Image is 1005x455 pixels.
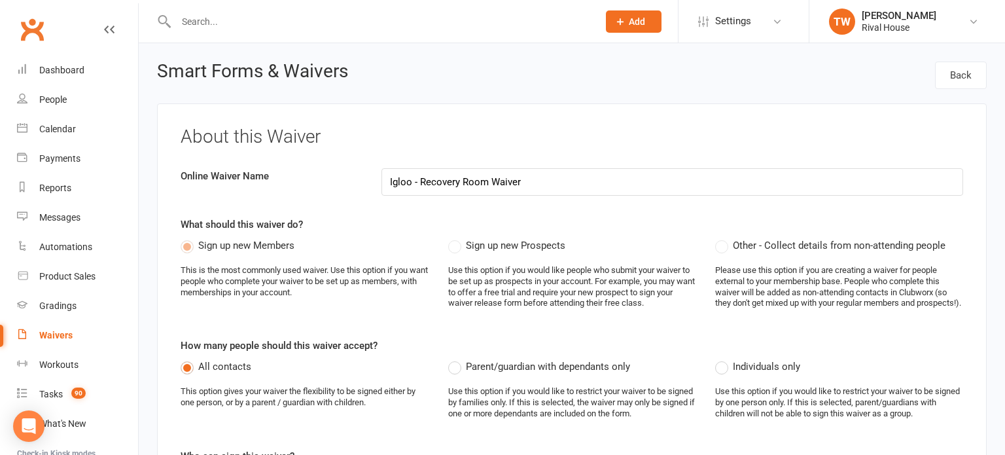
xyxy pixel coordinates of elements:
[17,262,138,291] a: Product Sales
[171,168,372,184] label: Online Waiver Name
[157,62,348,85] h2: Smart Forms & Waivers
[181,127,963,147] h3: About this Waiver
[935,62,987,89] a: Back
[13,410,44,442] div: Open Intercom Messenger
[39,330,73,340] div: Waivers
[39,65,84,75] div: Dashboard
[172,12,589,31] input: Search...
[39,300,77,311] div: Gradings
[17,350,138,380] a: Workouts
[198,359,251,373] span: All contacts
[862,22,936,33] div: Rival House
[17,85,138,115] a: People
[715,7,751,36] span: Settings
[39,183,71,193] div: Reports
[17,203,138,232] a: Messages
[198,238,294,251] span: Sign up new Members
[448,386,696,420] div: Use this option if you would like to restrict your waiver to be signed by families only. If this ...
[39,389,63,399] div: Tasks
[17,291,138,321] a: Gradings
[17,321,138,350] a: Waivers
[39,418,86,429] div: What's New
[17,380,138,409] a: Tasks 90
[17,115,138,144] a: Calendar
[39,94,67,105] div: People
[629,16,645,27] span: Add
[17,173,138,203] a: Reports
[71,388,86,399] span: 90
[39,124,76,134] div: Calendar
[181,265,429,299] div: This is the most commonly used waiver. Use this option if you want people who complete your waive...
[181,217,303,232] label: What should this waiver do?
[17,409,138,439] a: What's New
[733,238,945,251] span: Other - Collect details from non-attending people
[181,386,429,409] div: This option gives your waiver the flexibility to be signed either by one person, or by a parent /...
[39,212,80,223] div: Messages
[466,359,630,373] span: Parent/guardian with dependants only
[829,9,855,35] div: TW
[17,232,138,262] a: Automations
[39,359,79,370] div: Workouts
[862,10,936,22] div: [PERSON_NAME]
[466,238,565,251] span: Sign up new Prospects
[733,359,800,373] span: Individuals only
[448,265,696,310] div: Use this option if you would like people who submit your waiver to be set up as prospects in your...
[39,271,96,282] div: Product Sales
[17,144,138,173] a: Payments
[39,153,80,164] div: Payments
[39,242,92,252] div: Automations
[181,338,378,354] label: How many people should this waiver accept?
[16,13,48,46] a: Clubworx
[715,386,963,420] div: Use this option if you would like to restrict your waiver to be signed by one person only. If thi...
[715,265,963,310] div: Please use this option if you are creating a waiver for people external to your membership base. ...
[606,10,661,33] button: Add
[17,56,138,85] a: Dashboard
